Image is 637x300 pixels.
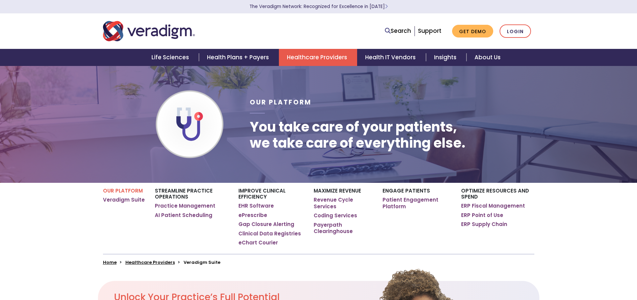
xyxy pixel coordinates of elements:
a: Practice Management [155,203,215,209]
a: ePrescribe [238,212,267,219]
a: ERP Point of Use [461,212,503,219]
a: EHR Software [238,203,274,209]
a: About Us [466,49,509,66]
a: eChart Courier [238,239,278,246]
a: Healthcare Providers [125,259,175,266]
span: Our Platform [250,98,312,107]
a: Support [418,27,441,35]
a: Patient Engagement Platform [383,197,451,210]
span: Learn More [385,3,388,10]
h1: You take care of your patients, we take care of everything else. [250,119,465,151]
a: AI Patient Scheduling [155,212,212,219]
a: Gap Closure Alerting [238,221,294,228]
a: Login [500,24,531,38]
a: ERP Fiscal Management [461,203,525,209]
a: Health Plans + Payers [199,49,279,66]
a: Search [385,26,411,35]
img: Veradigm logo [103,20,195,42]
a: Revenue Cycle Services [314,197,372,210]
a: Payerpath Clearinghouse [314,222,372,235]
a: ERP Supply Chain [461,221,507,228]
a: Coding Services [314,212,357,219]
a: Home [103,259,117,266]
a: Health IT Vendors [357,49,426,66]
a: Get Demo [452,25,493,38]
a: Clinical Data Registries [238,230,301,237]
a: Life Sciences [143,49,199,66]
a: Insights [426,49,466,66]
a: Veradigm Suite [103,197,145,203]
a: Healthcare Providers [279,49,357,66]
a: The Veradigm Network: Recognized for Excellence in [DATE]Learn More [249,3,388,10]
